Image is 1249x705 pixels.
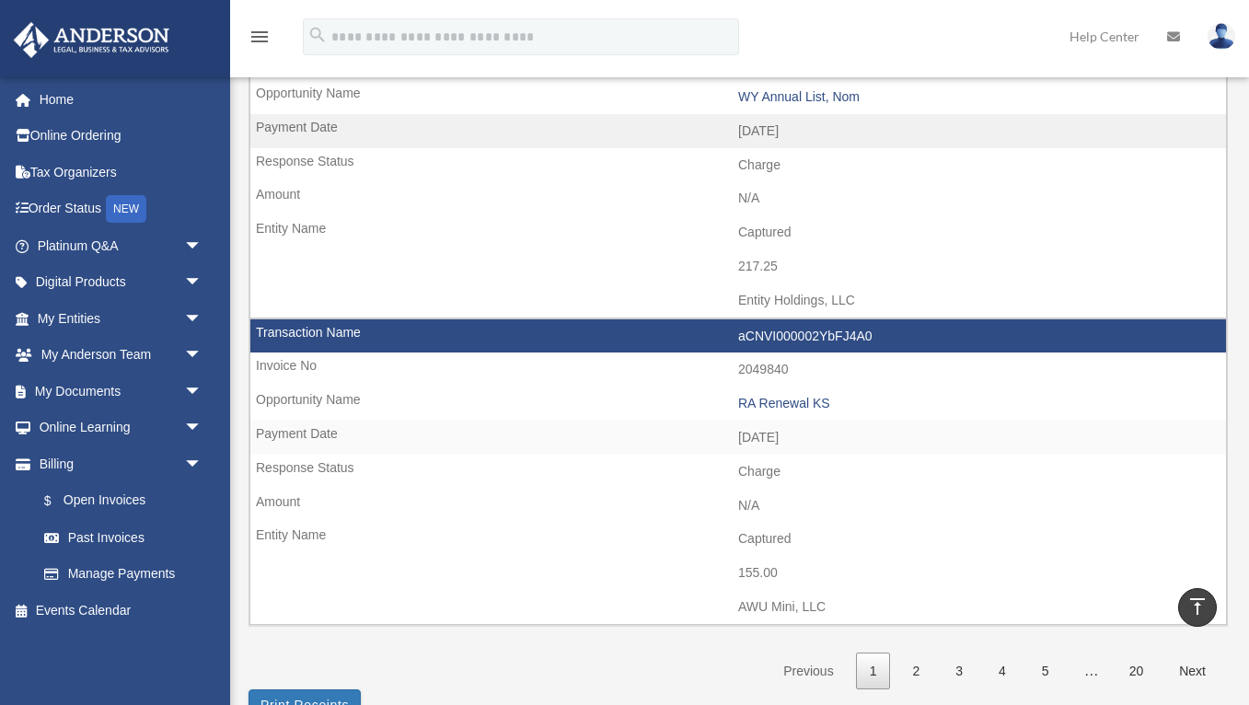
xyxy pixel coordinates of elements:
[250,522,1226,557] td: Captured
[13,264,230,301] a: Digital Productsarrow_drop_down
[250,590,1226,625] td: AWU Mini, LLC
[184,264,221,302] span: arrow_drop_down
[184,410,221,447] span: arrow_drop_down
[249,32,271,48] a: menu
[8,22,175,58] img: Anderson Advisors Platinum Portal
[184,373,221,410] span: arrow_drop_down
[13,592,230,629] a: Events Calendar
[13,227,230,264] a: Platinum Q&Aarrow_drop_down
[898,653,933,690] a: 2
[13,337,230,374] a: My Anderson Teamarrow_drop_down
[250,489,1226,524] td: N/A
[13,410,230,446] a: Online Learningarrow_drop_down
[738,396,1217,411] div: RA Renewal KS
[250,181,1226,216] td: N/A
[307,25,328,45] i: search
[13,118,230,155] a: Online Ordering
[250,283,1226,318] td: Entity Holdings, LLC
[250,114,1226,149] td: [DATE]
[184,337,221,375] span: arrow_drop_down
[250,352,1226,387] td: 2049840
[54,490,64,513] span: $
[184,445,221,483] span: arrow_drop_down
[13,154,230,191] a: Tax Organizers
[250,148,1226,183] td: Charge
[26,556,230,593] a: Manage Payments
[250,455,1226,490] td: Charge
[249,26,271,48] i: menu
[1208,23,1235,50] img: User Pic
[1186,595,1209,618] i: vertical_align_top
[13,445,230,482] a: Billingarrow_drop_down
[26,482,230,520] a: $Open Invoices
[250,215,1226,250] td: Captured
[856,653,891,690] a: 1
[106,195,146,223] div: NEW
[250,249,1226,284] td: 217.25
[184,300,221,338] span: arrow_drop_down
[1028,653,1063,690] a: 5
[942,653,977,690] a: 3
[13,300,230,337] a: My Entitiesarrow_drop_down
[184,227,221,265] span: arrow_drop_down
[769,653,847,690] a: Previous
[26,519,221,556] a: Past Invoices
[985,653,1020,690] a: 4
[1178,588,1217,627] a: vertical_align_top
[250,421,1226,456] td: [DATE]
[250,556,1226,591] td: 155.00
[13,81,230,118] a: Home
[738,89,1217,105] div: WY Annual List, Nom
[13,191,230,228] a: Order StatusNEW
[250,319,1226,354] td: aCNVI000002YbFJ4A0
[13,373,230,410] a: My Documentsarrow_drop_down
